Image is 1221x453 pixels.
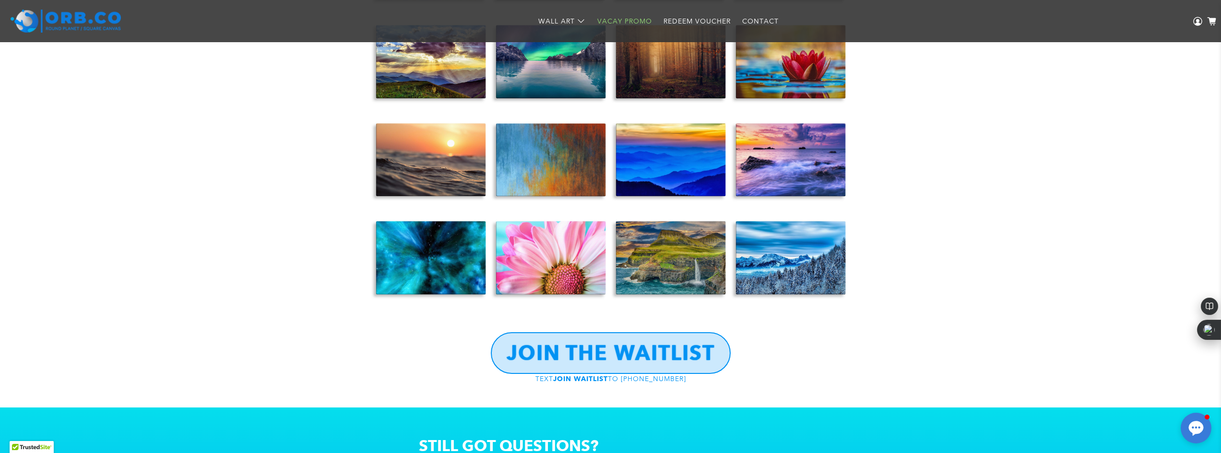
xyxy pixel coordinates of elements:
a: Vacay Promo [592,9,658,34]
strong: JOIN WAITLIST [553,375,608,383]
div: View full-size version of this image [731,117,851,215]
button: Open chat window [1181,413,1211,443]
a: Contact [736,9,784,34]
div: View full-size version of this image [611,215,731,313]
div: View full-size version of this image [371,19,491,117]
a: Wall Art [533,9,592,34]
div: View full-size version of this image [491,19,611,117]
div: View full-size version of this image [611,117,731,215]
div: View full-size version of this image [731,215,851,313]
span: TEXT TO [PHONE_NUMBER] [535,374,686,383]
div: View full-size version of this image [491,215,611,313]
div: View full-size version of this image [371,117,491,215]
a: Redeem Voucher [658,9,736,34]
a: TEXTJOIN WAITLISTTO [PHONE_NUMBER] [535,374,686,383]
a: JOIN THE WAITLIST [491,332,731,374]
div: View full-size version of this image [371,215,491,313]
div: View full-size version of this image [611,19,731,117]
div: View full-size version of this image [731,19,851,117]
b: JOIN THE WAITLIST [507,340,715,365]
div: View full-size version of this image [491,117,611,215]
